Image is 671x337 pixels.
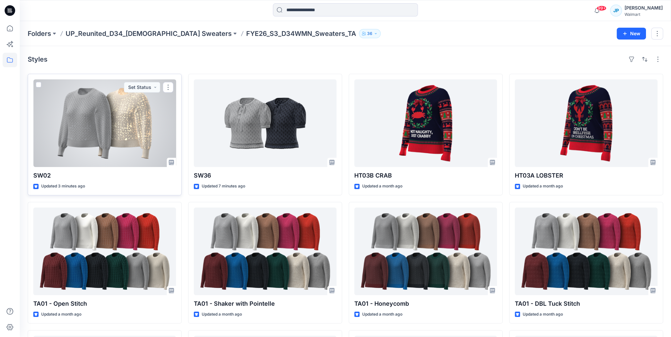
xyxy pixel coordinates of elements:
a: TA01 - Shaker with Pointelle [194,208,336,295]
div: [PERSON_NAME] [625,4,663,12]
a: Folders [28,29,51,38]
a: UP_Reunited_D34_[DEMOGRAPHIC_DATA] Sweaters [66,29,232,38]
p: TA01 - Honeycomb [354,299,497,308]
a: SW36 [194,79,336,167]
p: SW36 [194,171,336,180]
a: SW02 [33,79,176,167]
p: HT03B CRAB [354,171,497,180]
div: JP [610,5,622,16]
a: HT03A LOBSTER [515,79,657,167]
a: TA01 - Open Stitch [33,208,176,295]
p: Updated a month ago [362,311,402,318]
p: Updated a month ago [41,311,81,318]
p: Updated 7 minutes ago [202,183,245,190]
p: Updated a month ago [523,183,563,190]
a: HT03B CRAB [354,79,497,167]
p: Updated a month ago [362,183,402,190]
button: New [617,28,646,40]
p: TA01 - Shaker with Pointelle [194,299,336,308]
p: TA01 - Open Stitch [33,299,176,308]
p: Updated a month ago [523,311,563,318]
p: 36 [367,30,372,37]
p: TA01 - DBL Tuck Stitch [515,299,657,308]
p: Updated 3 minutes ago [41,183,85,190]
h4: Styles [28,55,47,63]
span: 99+ [597,6,606,11]
p: HT03A LOBSTER [515,171,657,180]
div: Walmart [625,12,663,17]
a: TA01 - DBL Tuck Stitch [515,208,657,295]
p: SW02 [33,171,176,180]
p: FYE26_S3_D34WMN_Sweaters_TA [246,29,356,38]
button: 36 [359,29,381,38]
a: TA01 - Honeycomb [354,208,497,295]
p: Updated a month ago [202,311,242,318]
